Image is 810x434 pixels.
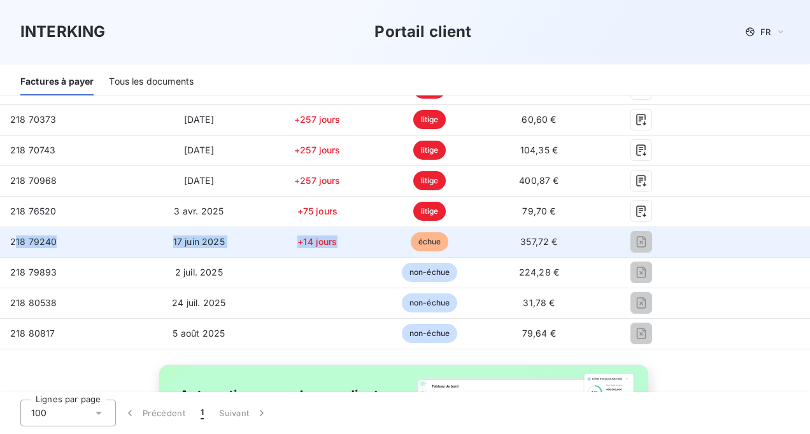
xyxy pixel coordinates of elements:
span: 79,70 € [522,206,555,216]
span: échue [411,232,449,251]
span: non-échue [402,263,457,282]
span: 79,64 € [522,328,556,339]
span: 218 70373 [10,114,56,125]
span: 104,35 € [520,144,558,155]
span: 1 [201,407,204,419]
span: 5 août 2025 [173,328,225,339]
span: +257 jours [294,144,341,155]
span: FR [760,27,771,37]
span: +75 jours [297,206,337,216]
span: [DATE] [184,175,214,186]
span: 357,72 € [520,236,557,247]
div: Tous les documents [109,69,194,95]
span: 31,78 € [523,297,555,308]
span: 224,28 € [519,267,559,277]
span: 218 79240 [10,236,57,247]
span: [DATE] [184,144,214,155]
span: 17 juin 2025 [173,236,225,247]
span: non-échue [402,324,457,343]
span: +257 jours [294,175,341,186]
div: Factures à payer [20,69,94,95]
h3: Portail client [374,20,471,43]
span: 2 juil. 2025 [175,267,223,277]
span: litige [413,110,446,129]
span: litige [413,141,446,160]
button: 1 [193,400,211,426]
span: 400,87 € [519,175,558,186]
span: litige [413,202,446,221]
span: 218 80538 [10,297,57,308]
span: 218 79893 [10,267,57,277]
span: litige [413,171,446,190]
span: 24 juil. 2025 [172,297,225,308]
span: 3 avr. 2025 [174,206,224,216]
span: 60,60 € [522,114,556,125]
button: Précédent [116,400,193,426]
span: [DATE] [184,114,214,125]
span: +14 jours [297,236,337,247]
span: 218 76520 [10,206,56,216]
h3: INTERKING [20,20,105,43]
span: +257 jours [294,114,341,125]
span: 100 [31,407,46,419]
span: 218 80817 [10,328,55,339]
span: 218 70968 [10,175,57,186]
button: Suivant [211,400,276,426]
span: 218 70743 [10,144,55,155]
span: non-échue [402,293,457,312]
